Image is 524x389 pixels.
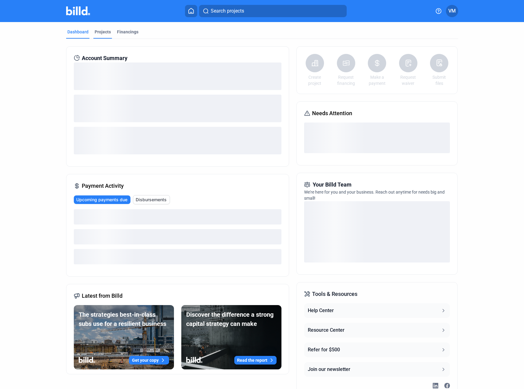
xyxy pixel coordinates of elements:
div: loading [74,62,281,90]
div: Resource Center [308,327,345,334]
div: Projects [95,29,111,35]
div: Financings [117,29,138,35]
button: Refer for $500 [304,342,450,357]
img: Billd Company Logo [66,6,90,15]
button: Read the report [234,356,277,364]
a: Submit files [428,74,450,86]
button: VM [446,5,458,17]
button: Upcoming payments due [74,195,130,204]
span: Disbursements [136,197,167,203]
div: loading [74,249,281,264]
div: loading [304,123,450,153]
div: Help Center [308,307,334,314]
span: Search projects [211,7,244,15]
div: The strategies best-in-class subs use for a resilient business [79,310,169,328]
span: Upcoming payments due [76,197,127,203]
span: Tools & Resources [312,290,357,298]
button: Help Center [304,303,450,318]
div: loading [304,201,450,262]
button: Disbursements [133,195,170,204]
span: Payment Activity [82,182,124,190]
button: Join our newsletter [304,362,450,377]
button: Search projects [199,5,347,17]
span: Your Billd Team [313,180,352,189]
div: loading [74,229,281,244]
div: loading [74,127,281,154]
div: Dashboard [67,29,89,35]
div: Refer for $500 [308,346,340,353]
div: Discover the difference a strong capital strategy can make [186,310,277,328]
span: Latest from Billd [82,292,123,300]
div: Join our newsletter [308,366,350,373]
button: Resource Center [304,323,450,338]
a: Request waiver [398,74,419,86]
div: loading [74,95,281,122]
button: Get your copy [129,356,169,364]
span: We're here for you and your business. Reach out anytime for needs big and small! [304,190,445,201]
a: Create project [304,74,326,86]
div: loading [74,209,281,225]
span: Needs Attention [312,109,352,118]
span: VM [448,7,456,15]
span: Account Summary [82,54,127,62]
a: Request financing [335,74,357,86]
a: Make a payment [366,74,388,86]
